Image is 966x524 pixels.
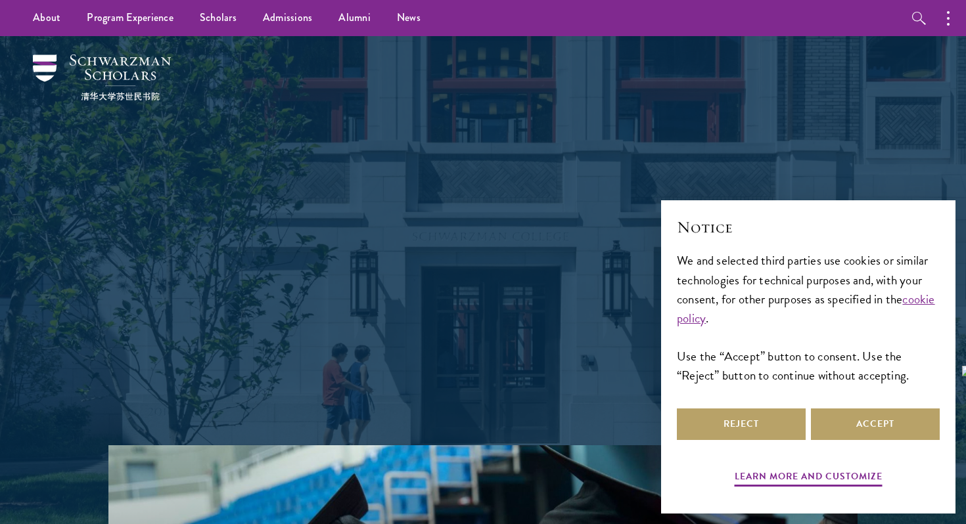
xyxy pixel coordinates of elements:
[677,290,935,328] a: cookie policy
[677,216,940,238] h2: Notice
[33,55,171,100] img: Schwarzman Scholars
[735,468,883,489] button: Learn more and customize
[677,251,940,384] div: We and selected third parties use cookies or similar technologies for technical purposes and, wit...
[811,408,940,440] button: Accept
[677,408,806,440] button: Reject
